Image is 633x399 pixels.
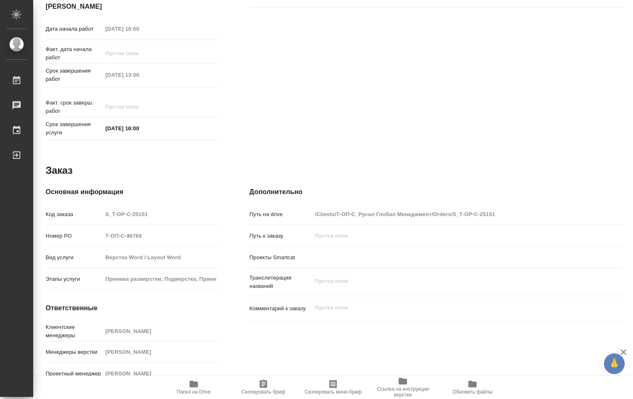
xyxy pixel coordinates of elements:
h4: Дополнительно [249,187,624,197]
p: Этапы услуги [46,275,102,283]
input: Пустое поле [102,208,216,220]
input: Пустое поле [102,367,216,380]
button: Скопировать мини-бриф [298,376,368,399]
span: Ссылка на инструкции верстки [373,386,433,398]
p: Путь на drive [249,210,312,219]
p: Вид услуги [46,253,102,262]
input: Пустое поле [102,23,175,35]
span: Обновить файлы [453,389,493,395]
h4: Основная информация [46,187,216,197]
p: Факт. срок заверш. работ [46,99,102,115]
input: Пустое поле [312,208,593,220]
p: Дата начала работ [46,25,102,33]
button: 🙏 [604,353,625,374]
h2: Заказ [46,164,73,177]
button: Папка на Drive [159,376,229,399]
span: Скопировать мини-бриф [304,389,361,395]
h4: Ответственные [46,303,216,313]
input: Пустое поле [102,230,216,242]
p: Срок завершения работ [46,67,102,83]
h4: [PERSON_NAME] [46,2,216,12]
input: Пустое поле [102,325,216,337]
p: Код заказа [46,210,102,219]
p: Комментарий к заказу [249,304,312,313]
span: Скопировать бриф [241,389,285,395]
input: Пустое поле [312,230,593,242]
button: Скопировать бриф [229,376,298,399]
input: Пустое поле [102,346,216,358]
span: Папка на Drive [177,389,211,395]
input: Пустое поле [102,69,175,81]
input: Пустое поле [102,251,216,263]
p: Срок завершения услуги [46,120,102,137]
p: Путь к заказу [249,232,312,240]
button: Ссылка на инструкции верстки [368,376,438,399]
input: ✎ Введи что-нибудь [102,122,175,134]
input: Пустое поле [102,47,175,59]
p: Факт. дата начала работ [46,45,102,62]
p: Проектный менеджер [46,370,102,378]
p: Проекты Smartcat [249,253,312,262]
p: Менеджеры верстки [46,348,102,356]
button: Обновить файлы [438,376,507,399]
p: Клиентские менеджеры [46,323,102,340]
p: Номер РО [46,232,102,240]
input: Пустое поле [102,273,216,285]
p: Транслитерация названий [249,274,312,290]
span: 🙏 [607,355,621,372]
input: Пустое поле [102,101,175,113]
